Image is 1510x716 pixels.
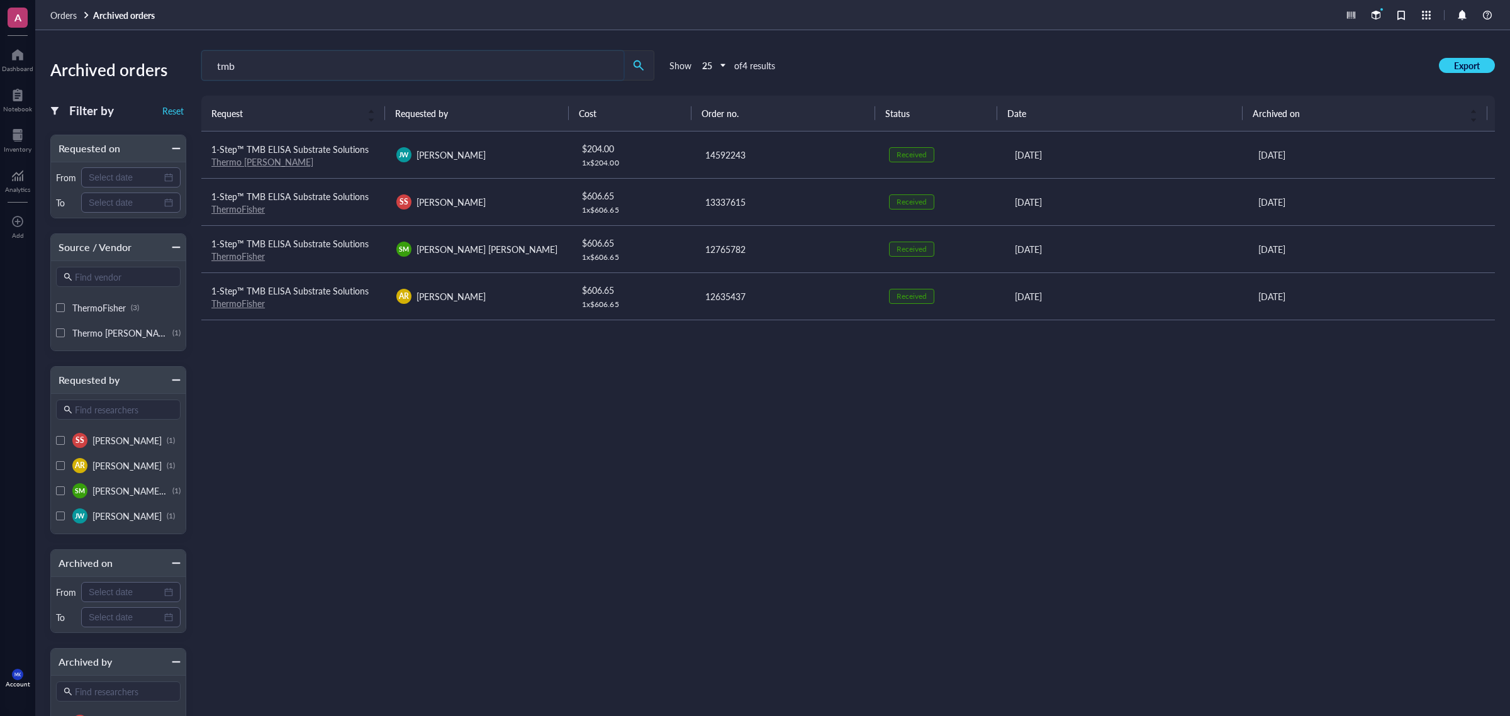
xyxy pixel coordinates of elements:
div: Source / Vendor [51,238,131,256]
span: Export [1454,60,1480,71]
div: $ 606.65 [582,189,684,203]
div: From [56,172,76,183]
input: Select date [89,585,162,599]
th: Requested by [385,96,569,131]
div: Received [897,197,927,207]
a: Thermo [PERSON_NAME] [211,155,313,168]
span: 1-Step™ TMB ELISA Substrate Solutions [211,143,369,155]
a: Dashboard [2,45,33,72]
div: Received [897,244,927,254]
a: Archived orders [93,9,157,21]
div: (1) [167,435,175,445]
div: To [56,197,76,208]
span: Reset [162,105,184,116]
div: [DATE] [1258,289,1485,303]
a: Analytics [5,165,30,193]
span: AR [399,291,409,302]
span: JW [399,150,409,160]
div: Requested by [51,371,120,389]
div: Inventory [4,145,31,153]
td: 12765782 [694,225,879,272]
span: Request [211,106,360,120]
div: Archived orders [50,57,186,83]
div: (3) [131,303,139,313]
div: Archived by [51,653,112,671]
div: Filter by [69,102,114,120]
span: ThermoFisher [72,301,126,314]
div: 1 x $ 606.65 [582,252,684,262]
span: AR [75,460,85,471]
div: [DATE] [1258,242,1485,256]
span: [PERSON_NAME] [92,434,162,447]
div: Received [897,291,927,301]
th: Archived on [1243,96,1487,131]
a: Inventory [4,125,31,153]
span: SM [75,486,85,496]
div: $ 606.65 [582,236,684,250]
div: (1) [172,328,181,338]
span: [PERSON_NAME] [92,459,162,472]
td: 13337615 [694,178,879,225]
input: Select date [89,171,162,184]
div: 12635437 [705,289,869,303]
span: A [14,9,21,25]
th: Cost [569,96,691,131]
div: To [56,612,76,623]
input: Select date [89,196,162,210]
span: MK [14,672,21,677]
span: SS [75,435,84,446]
div: [DATE] [1015,289,1239,303]
div: [DATE] [1258,195,1485,209]
a: ThermoFisher [211,250,265,262]
button: Reset [160,103,186,118]
span: [PERSON_NAME] [417,290,486,303]
span: [PERSON_NAME] [PERSON_NAME] [417,243,557,255]
div: (1) [167,511,175,521]
div: Show [669,60,691,71]
span: 1-Step™ TMB ELISA Substrate Solutions [211,284,369,297]
span: SS [400,196,408,208]
span: Archived on [1253,106,1462,120]
div: 1 x $ 606.65 [582,299,684,310]
div: (1) [167,461,175,471]
span: Orders [50,9,77,21]
div: $ 204.00 [582,142,684,155]
span: Thermo [PERSON_NAME] [72,327,174,339]
span: SM [399,244,409,254]
div: Requested on [51,140,120,157]
div: [DATE] [1015,195,1239,209]
a: ThermoFisher [211,203,265,215]
div: (1) [172,486,181,496]
div: 1 x $ 606.65 [582,205,684,215]
a: Notebook [3,85,32,113]
div: $ 606.65 [582,283,684,297]
b: 25 [702,59,712,72]
div: Add [12,232,24,239]
div: Received [897,150,927,160]
div: Notebook [3,105,32,113]
div: Analytics [5,186,30,193]
div: [DATE] [1258,148,1485,162]
a: ThermoFisher [211,297,265,310]
a: Orders [50,9,91,21]
td: 12635437 [694,272,879,320]
th: Date [997,96,1242,131]
div: Account [6,680,30,688]
div: 12765782 [705,242,869,256]
div: 13337615 [705,195,869,209]
span: [PERSON_NAME] [92,510,162,522]
div: Dashboard [2,65,33,72]
th: Status [875,96,998,131]
div: From [56,586,76,598]
div: [DATE] [1015,148,1239,162]
span: [PERSON_NAME] [417,196,486,208]
span: 1-Step™ TMB ELISA Substrate Solutions [211,237,369,250]
th: Request [201,96,385,131]
th: Order no. [691,96,875,131]
span: 1-Step™ TMB ELISA Substrate Solutions [211,190,369,203]
td: 14592243 [694,131,879,179]
div: 14592243 [705,148,869,162]
div: [DATE] [1015,242,1239,256]
input: Select date [89,610,162,624]
span: [PERSON_NAME] [PERSON_NAME] [92,484,233,497]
